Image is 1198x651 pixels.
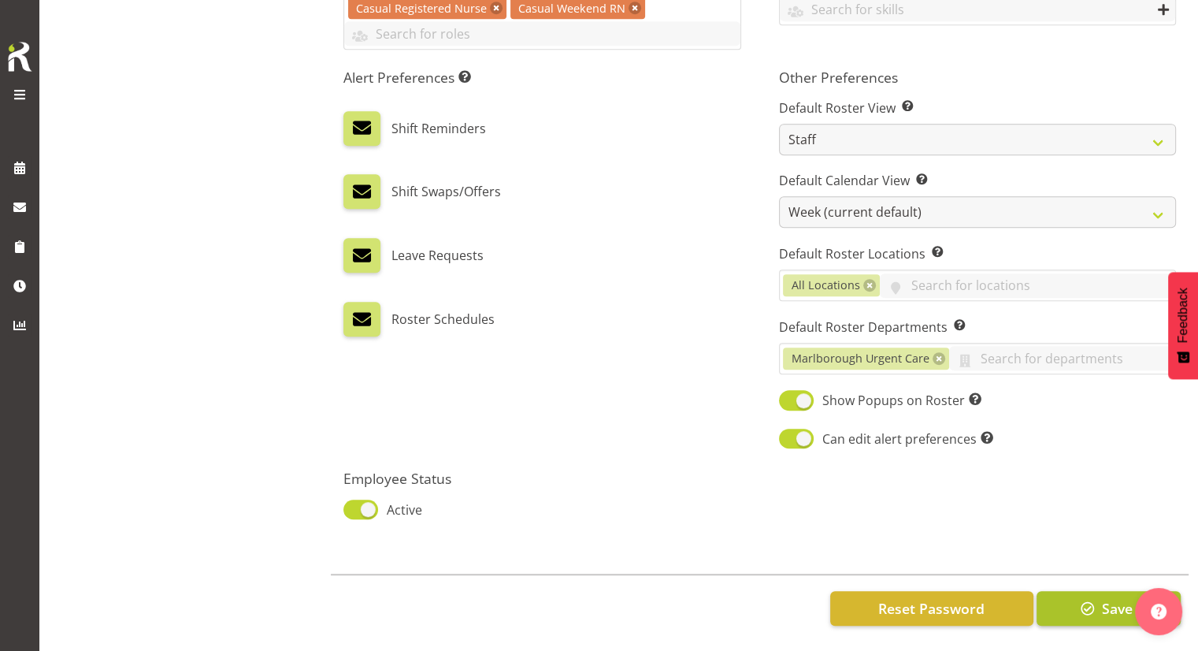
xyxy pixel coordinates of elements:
input: Search for departments [949,346,1175,370]
label: Default Roster Locations [779,244,1176,263]
span: Feedback [1176,288,1190,343]
input: Search for roles [344,21,740,46]
h5: Other Preferences [779,69,1176,86]
input: Search for locations [880,273,1175,298]
label: Shift Swaps/Offers [391,174,501,209]
h5: Alert Preferences [343,69,740,86]
span: Reset Password [878,598,985,619]
span: Save [1101,598,1132,619]
button: Save [1037,591,1181,626]
h5: Employee Status [343,470,750,487]
label: Default Roster Departments [779,318,1176,337]
label: Leave Requests [391,238,484,273]
img: help-xxl-2.png [1151,604,1166,619]
span: Marlborough Urgent Care [792,350,929,367]
span: Active [378,500,422,519]
span: Can edit alert preferences [814,430,993,448]
button: Feedback - Show survey [1168,272,1198,379]
img: Rosterit icon logo [4,39,35,74]
label: Roster Schedules [391,302,495,337]
button: Reset Password [830,591,1033,626]
label: Default Calendar View [779,171,1176,190]
label: Shift Reminders [391,111,486,146]
label: Default Roster View [779,99,1176,117]
span: Show Popups on Roster [814,391,981,410]
span: All Locations [792,277,860,294]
